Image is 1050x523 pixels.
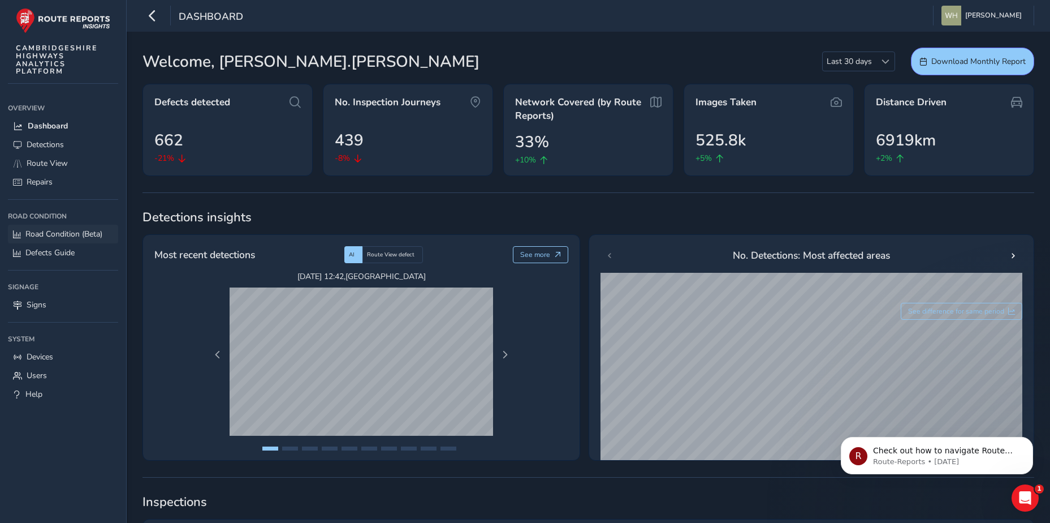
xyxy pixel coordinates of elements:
span: Dashboard [179,10,243,25]
span: -8% [335,152,350,164]
button: Page 1 [262,447,278,451]
span: No. Inspection Journeys [335,96,440,109]
img: diamond-layout [941,6,961,25]
span: See more [520,250,550,259]
span: Route View [27,158,68,169]
span: -21% [154,152,174,164]
span: Inspections [142,494,1034,511]
a: Dashboard [8,117,118,135]
span: Users [27,370,47,381]
span: +2% [876,152,892,164]
div: AI [344,246,362,263]
span: 439 [335,128,364,152]
span: +5% [695,152,712,164]
span: Detections insights [142,209,1034,226]
div: Overview [8,100,118,117]
span: See difference for same period [908,307,1004,316]
button: See more [513,246,569,263]
img: rr logo [16,8,110,33]
span: Download Monthly Report [931,56,1026,67]
a: Help [8,385,118,404]
span: No. Detections: Most affected areas [733,248,890,263]
span: CAMBRIDGESHIRE HIGHWAYS ANALYTICS PLATFORM [16,44,98,75]
span: 525.8k [695,128,746,152]
span: Dashboard [28,121,68,131]
span: [DATE] 12:42 , [GEOGRAPHIC_DATA] [230,271,493,282]
a: Signs [8,295,118,314]
button: [PERSON_NAME] [941,6,1026,25]
div: Route View defect [362,246,423,263]
a: Defects Guide [8,243,118,262]
span: Defects Guide [25,247,75,258]
span: 6919km [876,128,936,152]
a: Devices [8,348,118,366]
span: Detections [27,139,64,150]
button: Download Monthly Report [911,48,1034,75]
a: Road Condition (Beta) [8,225,118,243]
span: Repairs [27,177,53,187]
span: 33% [515,130,549,154]
span: Route View defect [367,251,414,259]
button: Page 10 [440,447,456,451]
div: System [8,331,118,348]
span: Network Covered (by Route Reports) [515,96,647,122]
button: Page 9 [421,447,437,451]
div: Road Condition [8,208,118,225]
span: [PERSON_NAME] [965,6,1022,25]
span: 1 [1035,485,1044,494]
button: Next Page [497,347,513,363]
button: Page 2 [282,447,298,451]
span: 662 [154,128,183,152]
iframe: Intercom live chat [1012,485,1039,512]
span: Welcome, [PERSON_NAME].[PERSON_NAME] [142,50,479,74]
span: Signs [27,299,46,310]
iframe: Intercom notifications message [824,413,1050,492]
button: See difference for same period [901,303,1023,320]
span: Help [25,389,42,400]
span: Road Condition (Beta) [25,229,102,239]
span: Most recent detections [154,247,255,262]
span: AI [349,251,355,259]
button: Page 3 [302,447,318,451]
div: Signage [8,278,118,295]
a: Users [8,366,118,385]
span: +10% [515,154,536,166]
a: Repairs [8,173,118,191]
button: Page 6 [361,447,377,451]
button: Page 7 [381,447,397,451]
a: Detections [8,135,118,154]
button: Page 5 [342,447,357,451]
span: Last 30 days [823,52,876,71]
span: Devices [27,351,53,362]
span: Images Taken [695,96,757,109]
span: Defects detected [154,96,230,109]
a: Route View [8,154,118,173]
button: Previous Page [210,347,226,363]
span: Distance Driven [876,96,947,109]
button: Page 4 [322,447,338,451]
button: Page 8 [401,447,417,451]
